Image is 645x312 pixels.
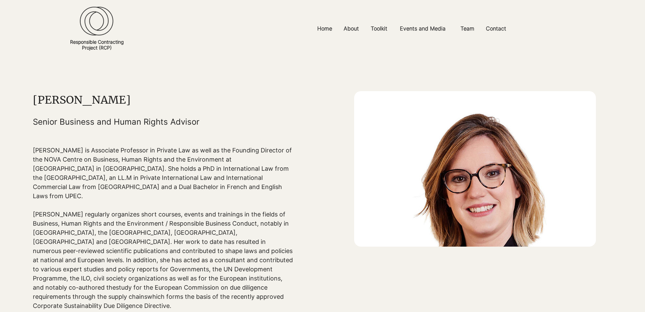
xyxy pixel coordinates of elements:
[314,21,336,36] p: Home
[33,201,295,310] p: [PERSON_NAME] regularly organizes short courses, events and trainings in the fields of Business, ...
[70,39,124,50] a: Responsible ContractingProject (RCP)
[457,21,478,36] p: Team
[33,117,295,127] h5: Senior Business and Human Rights Advisor
[455,21,481,36] a: Team
[33,93,295,107] h1: [PERSON_NAME]​​​​
[33,146,295,201] p: [PERSON_NAME] is Associate Professor in Private Law as well as the Founding Director of the NOVA ...
[339,21,366,36] a: About
[395,21,455,36] a: Events and Media
[340,21,362,36] p: About
[33,284,267,300] a: study for the European Commission on due diligence requirements through the supply chains
[366,21,395,36] a: Toolkit
[396,21,449,36] p: Events and Media
[241,21,585,36] nav: Site
[312,21,339,36] a: Home
[482,21,510,36] p: Contact
[354,91,596,247] img: Claire Bright.jpg
[367,21,391,36] p: Toolkit
[481,21,514,36] a: Contact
